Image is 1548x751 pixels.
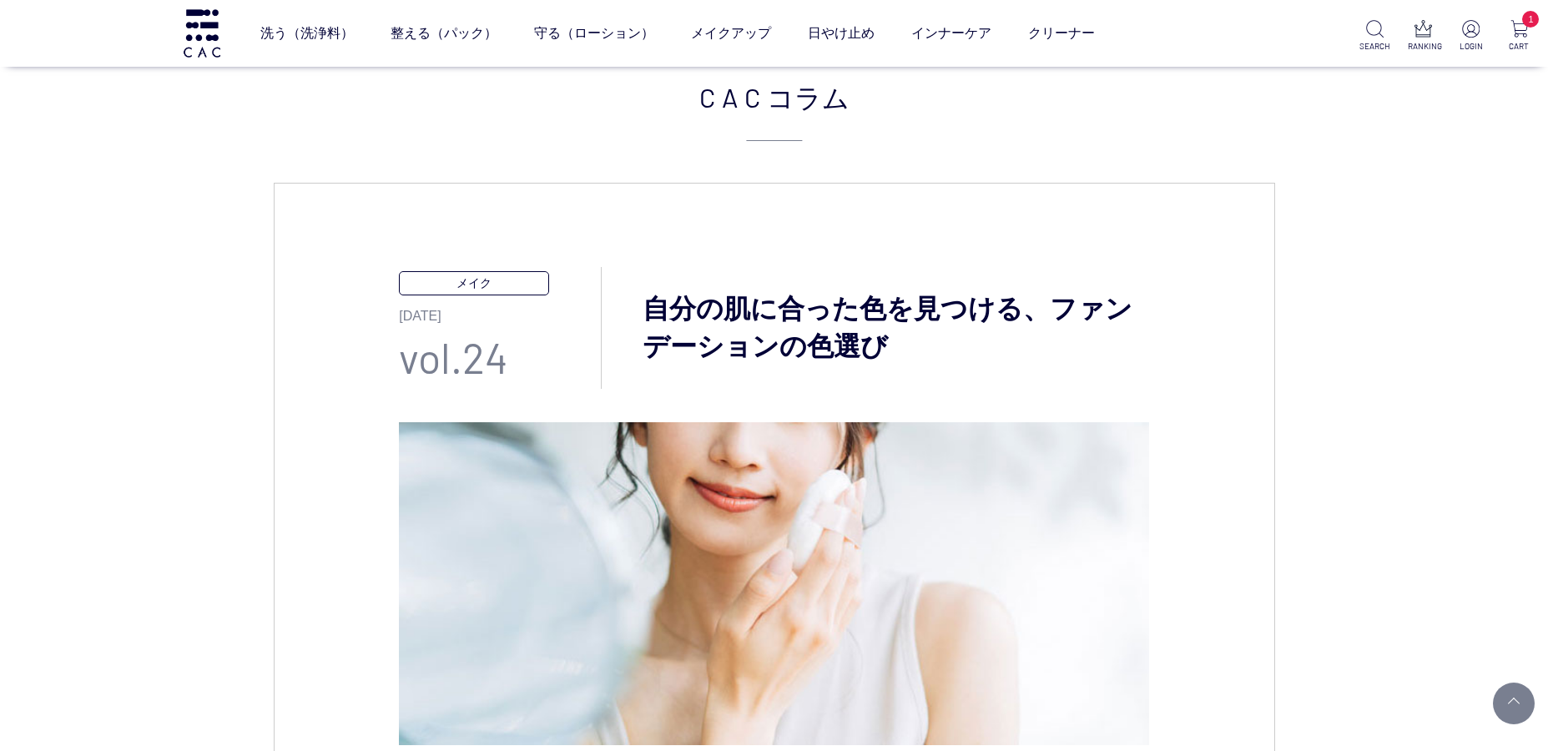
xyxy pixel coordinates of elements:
[691,10,771,57] a: メイクアップ
[1455,20,1486,53] a: LOGIN
[1504,20,1535,53] a: 1 CART
[1359,20,1390,53] a: SEARCH
[1455,40,1486,53] p: LOGIN
[399,326,601,389] p: vol.24
[391,10,497,57] a: 整える（パック）
[808,10,875,57] a: 日やけ止め
[1522,11,1539,28] span: 1
[399,295,601,326] p: [DATE]
[399,271,549,295] p: メイク
[767,77,850,117] span: コラム
[1504,40,1535,53] p: CART
[399,422,1149,745] img: 自分の肌に合った色を見つける、ファンデーションの色選び
[260,10,354,57] a: 洗う（洗浄料）
[181,9,223,57] img: logo
[1408,40,1439,53] p: RANKING
[1028,10,1095,57] a: クリーナー
[1359,40,1390,53] p: SEARCH
[534,10,654,57] a: 守る（ローション）
[1408,20,1439,53] a: RANKING
[274,77,1275,141] h2: CAC
[911,10,991,57] a: インナーケア
[602,290,1149,365] h3: 自分の肌に合った色を見つける、ファンデーションの色選び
